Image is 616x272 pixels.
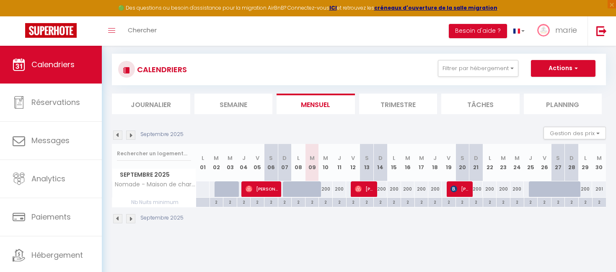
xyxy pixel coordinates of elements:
div: 2 [415,198,428,206]
div: 2 [579,198,592,206]
div: 2 [538,198,551,206]
div: 2 [319,198,332,206]
th: 20 [456,144,469,181]
abbr: M [310,154,315,162]
span: Calendriers [31,59,75,70]
th: 12 [346,144,360,181]
div: 200 [497,181,510,197]
div: 2 [292,198,305,206]
div: 2 [524,198,538,206]
abbr: S [461,154,464,162]
abbr: V [447,154,450,162]
div: 2 [442,198,456,206]
span: [PERSON_NAME] [450,181,469,197]
span: Analytics [31,173,65,184]
div: 2 [305,198,319,206]
abbr: D [282,154,287,162]
span: Septembre 2025 [112,169,196,181]
th: 27 [551,144,565,181]
abbr: M [597,154,602,162]
abbr: M [323,154,328,162]
a: créneaux d'ouverture de la salle migration [374,4,497,11]
div: 2 [497,198,510,206]
div: 200 [579,181,593,197]
div: 200 [401,181,415,197]
div: 2 [264,198,278,206]
div: 2 [401,198,414,206]
th: 03 [223,144,237,181]
th: 04 [237,144,251,181]
div: 2 [360,198,373,206]
div: 200 [469,181,483,197]
th: 16 [401,144,415,181]
div: 2 [510,198,524,206]
div: 200 [483,181,497,197]
div: 200 [510,181,524,197]
abbr: L [202,154,204,162]
abbr: S [556,154,560,162]
abbr: M [214,154,219,162]
div: 200 [428,181,442,197]
button: Gestion des prix [544,127,606,139]
th: 10 [319,144,333,181]
button: Ouvrir le widget de chat LiveChat [7,3,32,29]
strong: ICI [329,4,337,11]
div: 2 [333,198,346,206]
li: Journalier [112,94,190,114]
abbr: M [228,154,233,162]
li: Semaine [194,94,273,114]
span: Réservations [31,97,80,107]
h3: CALENDRIERS [135,60,187,79]
th: 11 [333,144,347,181]
div: 200 [333,181,347,197]
div: 2 [593,198,606,206]
div: 2 [278,198,292,206]
p: Septembre 2025 [140,214,184,222]
span: [PERSON_NAME] [355,181,373,197]
div: 2 [210,198,223,206]
div: 2 [565,198,578,206]
th: 28 [565,144,579,181]
div: 200 [373,181,387,197]
abbr: J [433,154,437,162]
span: Nomade - Maison de charme 18e avec terrasse [114,181,197,188]
div: 2 [374,198,387,206]
abbr: M [419,154,424,162]
div: 2 [237,198,251,206]
img: ... [537,24,550,37]
li: Mensuel [277,94,355,114]
div: 2 [483,198,497,206]
div: 2 [456,198,469,206]
img: logout [596,26,607,36]
div: 200 [387,181,401,197]
th: 15 [387,144,401,181]
abbr: D [474,154,478,162]
span: Chercher [128,26,157,34]
abbr: J [338,154,341,162]
th: 13 [360,144,374,181]
li: Trimestre [359,94,437,114]
div: 200 [319,181,333,197]
div: 201 [592,181,606,197]
li: Tâches [441,94,520,114]
button: Actions [531,60,595,77]
abbr: V [351,154,355,162]
span: Paiements [31,212,71,222]
th: 18 [428,144,442,181]
div: 200 [414,181,428,197]
th: 26 [538,144,551,181]
th: 17 [414,144,428,181]
th: 22 [483,144,497,181]
span: Hébergement [31,250,83,260]
span: Nb Nuits minimum [112,198,196,207]
span: Messages [31,135,70,146]
abbr: S [269,154,273,162]
th: 19 [442,144,456,181]
div: 2 [251,198,264,206]
abbr: D [569,154,574,162]
a: ... marie [531,16,588,46]
th: 30 [592,144,606,181]
p: Septembre 2025 [140,131,184,139]
th: 05 [251,144,264,181]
